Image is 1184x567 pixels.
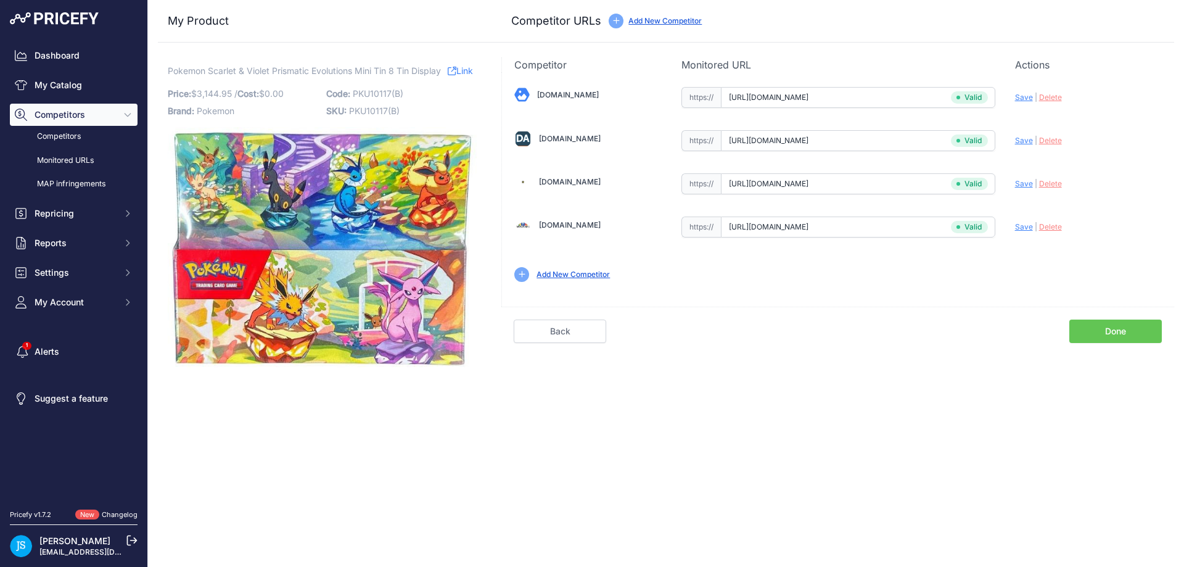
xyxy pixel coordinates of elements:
[10,104,138,126] button: Competitors
[681,87,721,108] span: https://
[721,130,995,151] input: dacardworld.com/product
[514,57,661,72] p: Competitor
[1039,93,1062,102] span: Delete
[265,88,284,99] span: 0.00
[168,12,477,30] h3: My Product
[536,270,610,279] a: Add New Competitor
[1039,136,1062,145] span: Delete
[511,12,601,30] h3: Competitor URLs
[1039,222,1062,231] span: Delete
[39,536,110,546] a: [PERSON_NAME]
[721,217,995,238] input: tcgplayer.com/product
[448,63,473,78] a: Link
[10,126,138,147] a: Competitors
[681,57,995,72] p: Monitored URL
[721,173,995,194] input: steelcitycollectibles.com/product
[1035,179,1037,188] span: |
[10,262,138,284] button: Settings
[168,106,194,116] span: Brand:
[1015,222,1033,231] span: Save
[197,88,232,99] span: 3,144.95
[1015,136,1033,145] span: Save
[326,88,350,99] span: Code:
[10,232,138,254] button: Reports
[10,74,138,96] a: My Catalog
[234,88,284,99] span: / $
[35,267,115,279] span: Settings
[1069,320,1162,343] a: Done
[10,44,138,495] nav: Sidebar
[681,217,721,238] span: https://
[514,320,606,343] a: Back
[10,341,138,363] a: Alerts
[1035,93,1037,102] span: |
[326,106,347,116] span: SKU:
[349,106,400,116] span: PKU10117(B)
[197,106,234,116] span: Pokemon
[10,510,51,520] div: Pricefy v1.7.2
[539,177,601,186] a: [DOMAIN_NAME]
[539,134,601,143] a: [DOMAIN_NAME]
[10,291,138,313] button: My Account
[721,87,995,108] input: blowoutcards.com/product
[168,85,319,102] p: $
[10,150,138,172] a: Monitored URLs
[168,63,441,78] span: Pokemon Scarlet & Violet Prismatic Evolutions Mini Tin 8 Tin Display
[10,173,138,195] a: MAP infringements
[35,296,115,308] span: My Account
[35,237,115,249] span: Reports
[10,44,138,67] a: Dashboard
[75,510,99,520] span: New
[1015,57,1162,72] p: Actions
[10,387,138,410] a: Suggest a feature
[537,90,599,99] a: [DOMAIN_NAME]
[1035,136,1037,145] span: |
[237,88,259,99] span: Cost:
[102,510,138,519] a: Changelog
[35,207,115,220] span: Repricing
[681,130,721,151] span: https://
[1035,222,1037,231] span: |
[353,88,403,99] span: PKU10117(B)
[39,547,168,557] a: [EMAIL_ADDRESS][DOMAIN_NAME]
[10,202,138,225] button: Repricing
[628,16,702,25] a: Add New Competitor
[1015,179,1033,188] span: Save
[35,109,115,121] span: Competitors
[1039,179,1062,188] span: Delete
[681,173,721,194] span: https://
[539,220,601,230] a: [DOMAIN_NAME]
[1015,93,1033,102] span: Save
[10,12,99,25] img: Pricefy Logo
[168,88,191,99] span: Price:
